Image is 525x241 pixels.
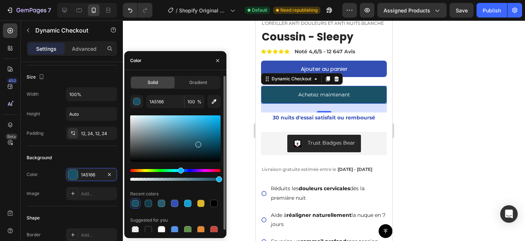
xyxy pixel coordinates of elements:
img: CLDR_q6erfwCEAE=.png [38,119,46,127]
p: Settings [36,45,57,53]
div: Width [27,91,39,97]
div: Suggested for you [130,217,168,223]
div: Dynamic Checkout [15,55,57,62]
p: Advanced [72,45,97,53]
span: Solid [148,79,158,86]
div: Trust Badges Bear [52,119,100,126]
div: Color [27,171,38,178]
p: Dynamic Checkout [35,26,97,35]
span: Livraison gratuite estimée entre le [6,146,81,152]
div: Add... [81,191,115,197]
button: 7 [3,3,54,18]
span: Save [456,7,468,14]
span: Gradient [189,79,207,86]
button: Publish [477,3,507,18]
input: Auto [66,107,117,120]
button: Trust Badges Bear [32,114,105,132]
iframe: Design area [256,20,392,241]
p: 30 nuits d'essai satisfait ou remboursé [6,93,131,102]
div: Padding [27,130,43,137]
div: Add... [81,232,115,238]
p: Aide à la nuque en 7 jours [15,190,130,209]
div: Publish [483,7,501,14]
strong: réaligner [31,191,55,198]
div: Recent colors [130,191,159,197]
div: 450 [7,78,17,84]
strong: naturellement [57,191,96,198]
div: Hue [130,169,221,172]
p: 7 [48,6,51,15]
div: Size [27,72,46,82]
h1: Coussin - Sleepy [5,9,131,24]
div: Open Intercom Messenger [500,205,518,223]
span: / [176,7,178,14]
div: 1A5166 [81,172,102,178]
span: Assigned Products [384,7,430,14]
span: % [197,99,202,105]
div: Ajouter au panier [45,45,92,52]
div: Color [130,57,141,64]
span: [DATE] - [DATE] [82,146,117,152]
div: Image [27,190,39,197]
button: <p>Achetez maintenant&nbsp;</p> [5,65,131,83]
span: Need republishing [280,7,318,14]
button: Save [450,3,474,18]
strong: cervicales [68,165,94,171]
button: Ajouter au panier [5,40,131,57]
strong: douleurs [43,165,67,171]
input: Eg: FFFFFF [146,95,184,108]
div: Shape [27,215,40,221]
button: Assigned Products [377,3,447,18]
p: Réduits les dès la première nuit [15,164,130,182]
div: Background [27,154,52,161]
strong: Noté 4,6/5 - 12 647 Avis [39,28,100,34]
div: Height [27,111,40,117]
div: Border [27,232,41,238]
div: Beta [5,134,17,139]
p: Achetez maintenant [43,70,94,79]
span: Shopify Original Product Template [179,7,227,14]
input: Auto [66,88,117,101]
div: Rich Text Editor. Editing area: main [43,70,94,79]
div: 12, 24, 12, 24 [81,130,115,137]
span: Default [252,7,267,14]
div: Undo/Redo [123,3,152,18]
